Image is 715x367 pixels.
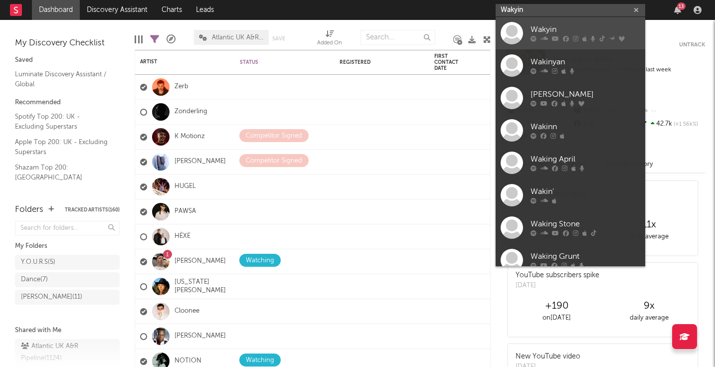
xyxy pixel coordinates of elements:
div: My Discovery Checklist [15,37,120,49]
div: on [DATE] [511,312,603,324]
a: Waking Grunt [496,244,645,276]
a: Wakyin [496,17,645,49]
div: 42.7k [639,118,705,131]
div: First Contact Date [434,53,469,71]
div: Edit Columns [135,25,143,54]
button: Save [272,36,285,41]
div: Added On [317,25,342,54]
div: Recommended [15,97,120,109]
div: Dance ( 7 ) [21,274,48,286]
div: Added On [317,37,342,49]
div: 13 [677,2,686,10]
div: YouTube subscribers spike [516,270,599,281]
div: Wakinyan [531,56,640,68]
div: A&R Pipeline [167,25,176,54]
div: Shared with Me [15,325,120,337]
div: Artist [140,59,215,65]
a: [PERSON_NAME] [175,158,226,166]
div: [PERSON_NAME] [531,89,640,101]
div: 9 x [603,300,695,312]
div: Watching [246,355,274,367]
div: -- [639,105,705,118]
a: Wakinn [496,114,645,147]
input: Search for artists [496,4,645,16]
div: Waking April [531,154,640,166]
input: Search... [360,30,435,45]
a: Wakin' [496,179,645,211]
a: Apple Top 200: UK - Excluding Superstars [15,137,110,157]
div: My Folders [15,240,120,252]
div: Registered [340,59,399,65]
div: Competitor Signed [246,130,302,142]
div: Waking Grunt [531,251,640,263]
div: Y.O.U.R.S ( 5 ) [21,256,55,268]
a: [PERSON_NAME](11) [15,290,120,305]
div: daily average [603,312,695,324]
div: Saved [15,54,120,66]
div: Competitor Signed [246,155,302,167]
div: Folders [15,204,43,216]
a: Spotify Top 200: UK - Excluding Superstars [15,111,110,132]
a: Y.O.U.R.S(5) [15,255,120,270]
div: Atlantic UK A&R Pipeline ( 1124 ) [21,341,111,365]
div: Wakyin [531,24,640,36]
a: Zerb [175,83,188,91]
div: Wakinn [531,121,640,133]
a: Luminate Discovery Assistant / Global [15,69,110,89]
button: 13 [674,6,681,14]
div: +190 [511,300,603,312]
div: Filters(134 of 160) [150,25,159,54]
div: Watching [246,255,274,267]
button: Tracked Artists(160) [65,207,120,212]
a: [PERSON_NAME] [175,257,226,266]
a: Cloonee [175,307,199,316]
a: HUGEL [175,183,196,191]
a: Zonderling [175,108,207,116]
span: Atlantic UK A&R Pipeline [212,34,264,41]
a: HËXĖ [175,232,190,241]
a: PAWSA [175,207,196,216]
div: New YouTube video [516,352,580,362]
a: Wakinyan [496,49,645,82]
div: Status [240,59,305,65]
a: [US_STATE][PERSON_NAME] [175,278,230,295]
a: Shazam Top 200: [GEOGRAPHIC_DATA] [15,162,110,183]
div: Waking Stone [531,218,640,230]
div: 11 x [603,219,695,231]
div: Wakin' [531,186,640,198]
a: Waking Stone [496,211,645,244]
a: K Motionz [175,133,205,141]
a: [PERSON_NAME] [175,332,226,341]
a: Dance(7) [15,272,120,287]
div: [PERSON_NAME] ( 11 ) [21,291,82,303]
input: Search for folders... [15,221,120,235]
a: Waking April [496,147,645,179]
a: NOTION [175,357,201,366]
div: [DATE] [516,281,599,291]
button: Untrack [679,40,705,50]
span: +1.56k % [672,122,698,127]
div: daily average [603,231,695,243]
a: [PERSON_NAME] [496,82,645,114]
